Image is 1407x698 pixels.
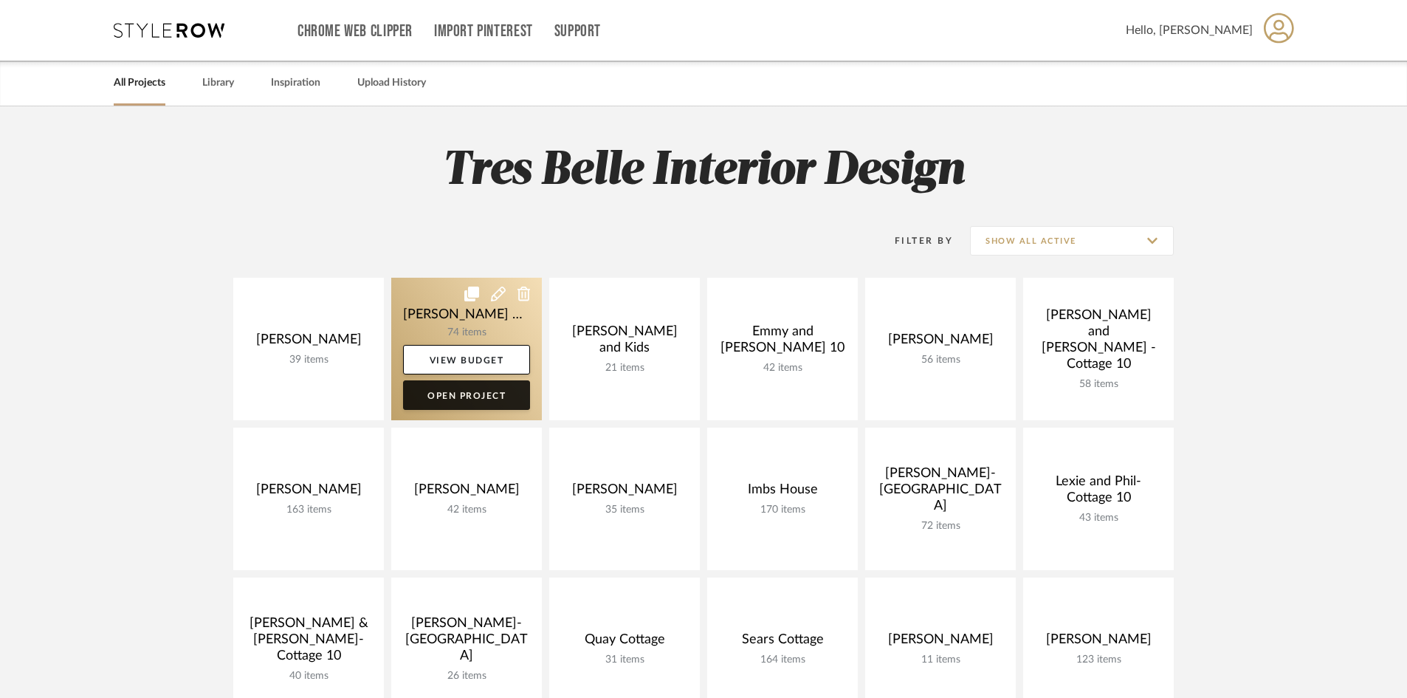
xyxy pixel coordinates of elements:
[877,654,1004,666] div: 11 items
[554,25,601,38] a: Support
[403,504,530,516] div: 42 items
[245,354,372,366] div: 39 items
[245,615,372,670] div: [PERSON_NAME] & [PERSON_NAME]-Cottage 10
[561,632,688,654] div: Quay Cottage
[1035,512,1162,524] div: 43 items
[561,362,688,374] div: 21 items
[875,233,953,248] div: Filter By
[434,25,533,38] a: Import Pinterest
[403,615,530,670] div: [PERSON_NAME]-[GEOGRAPHIC_DATA]
[403,345,530,374] a: View Budget
[877,520,1004,533] div: 72 items
[271,73,320,93] a: Inspiration
[357,73,426,93] a: Upload History
[1035,378,1162,391] div: 58 items
[1035,307,1162,378] div: [PERSON_NAME] and [PERSON_NAME] -Cottage 10
[245,670,372,682] div: 40 items
[561,654,688,666] div: 31 items
[245,482,372,504] div: [PERSON_NAME]
[403,482,530,504] div: [PERSON_NAME]
[877,332,1004,354] div: [PERSON_NAME]
[1035,654,1162,666] div: 123 items
[561,324,688,362] div: [PERSON_NAME] and Kids
[1035,473,1162,512] div: Lexie and Phil-Cottage 10
[297,25,413,38] a: Chrome Web Clipper
[719,482,846,504] div: Imbs House
[719,504,846,516] div: 170 items
[877,465,1004,520] div: [PERSON_NAME]- [GEOGRAPHIC_DATA]
[245,504,372,516] div: 163 items
[719,324,846,362] div: Emmy and [PERSON_NAME] 10
[403,670,530,682] div: 26 items
[1126,21,1253,39] span: Hello, [PERSON_NAME]
[719,362,846,374] div: 42 items
[1035,632,1162,654] div: [PERSON_NAME]
[245,332,372,354] div: [PERSON_NAME]
[561,504,688,516] div: 35 items
[877,632,1004,654] div: [PERSON_NAME]
[719,632,846,654] div: Sears Cottage
[877,354,1004,366] div: 56 items
[172,143,1235,199] h2: Tres Belle Interior Design
[719,654,846,666] div: 164 items
[114,73,165,93] a: All Projects
[403,380,530,410] a: Open Project
[561,482,688,504] div: [PERSON_NAME]
[202,73,234,93] a: Library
